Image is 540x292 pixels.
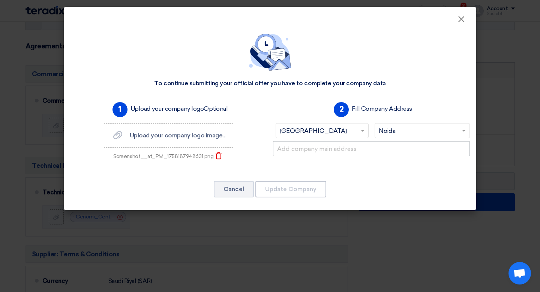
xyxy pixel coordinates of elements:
[112,102,127,117] span: 1
[214,181,254,197] button: Cancel
[154,80,385,87] div: To continue submitting your official offer you have to complete your company data
[249,34,291,71] img: empty_state_contact.svg
[352,104,412,113] label: Fill Company Address
[204,105,228,112] span: Optional
[273,141,470,156] input: Add company main address
[113,152,213,160] div: Screenshot__at_PM_1758187948631.png
[457,14,465,29] span: ×
[130,132,225,139] span: Upload your company logo image...
[451,12,471,27] button: Close
[130,104,228,113] label: Upload your company logo
[334,102,349,117] span: 2
[508,262,531,284] div: Open chat
[255,181,326,197] button: Update Company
